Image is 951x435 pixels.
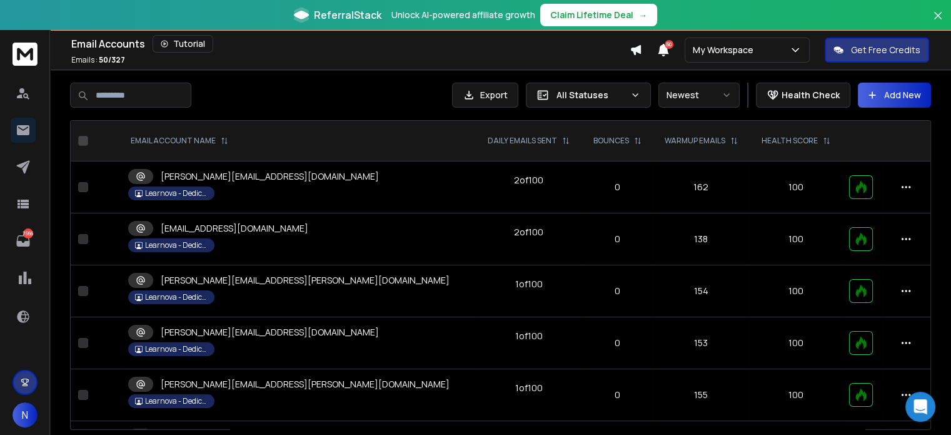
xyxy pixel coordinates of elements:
p: HEALTH SCORE [762,136,818,146]
p: DAILY EMAILS SENT [488,136,557,146]
td: 100 [750,265,842,317]
button: Export [452,83,518,108]
td: 138 [653,213,750,265]
td: 100 [750,161,842,213]
p: Learnova - Dedicated Server [145,396,208,406]
td: 154 [653,265,750,317]
div: 1 of 100 [515,382,543,394]
div: 1 of 100 [515,278,543,290]
p: 7566 [23,228,33,238]
a: 7566 [11,228,36,253]
p: [PERSON_NAME][EMAIL_ADDRESS][PERSON_NAME][DOMAIN_NAME] [161,274,450,287]
p: 0 [589,337,645,349]
p: 0 [589,389,645,401]
td: 100 [750,369,842,421]
div: Open Intercom Messenger [905,392,935,422]
div: EMAIL ACCOUNT NAME [131,136,228,146]
button: Newest [658,83,740,108]
p: Learnova - Dedicated Server [145,292,208,302]
span: ReferralStack [314,8,381,23]
p: 0 [589,181,645,193]
p: My Workspace [693,44,758,56]
button: N [13,402,38,427]
button: Add New [858,83,931,108]
p: Unlock AI-powered affiliate growth [391,9,535,21]
button: Tutorial [153,35,213,53]
p: [PERSON_NAME][EMAIL_ADDRESS][PERSON_NAME][DOMAIN_NAME] [161,378,450,391]
td: 162 [653,161,750,213]
p: Learnova - Dedicated Server [145,240,208,250]
div: 2 of 100 [514,174,543,187]
p: [EMAIL_ADDRESS][DOMAIN_NAME] [161,222,308,235]
span: → [638,9,647,21]
span: 50 [665,40,673,49]
td: 100 [750,317,842,369]
p: WARMUP EMAILS [665,136,725,146]
span: 50 / 327 [99,54,125,65]
p: Learnova - Dedicated Server [145,344,208,354]
td: 155 [653,369,750,421]
button: Close banner [930,8,946,38]
button: Claim Lifetime Deal→ [540,4,657,26]
p: [PERSON_NAME][EMAIL_ADDRESS][DOMAIN_NAME] [161,326,379,339]
p: Emails : [71,55,125,65]
p: Get Free Credits [851,44,920,56]
p: All Statuses [556,89,625,101]
p: BOUNCES [593,136,629,146]
p: 0 [589,233,645,245]
td: 100 [750,213,842,265]
p: Health Check [782,89,840,101]
td: 153 [653,317,750,369]
button: Health Check [756,83,850,108]
p: Learnova - Dedicated Server [145,188,208,198]
p: 0 [589,285,645,297]
button: Get Free Credits [825,38,929,63]
p: [PERSON_NAME][EMAIL_ADDRESS][DOMAIN_NAME] [161,170,379,183]
div: Email Accounts [71,35,630,53]
div: 2 of 100 [514,226,543,238]
div: 1 of 100 [515,330,543,342]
